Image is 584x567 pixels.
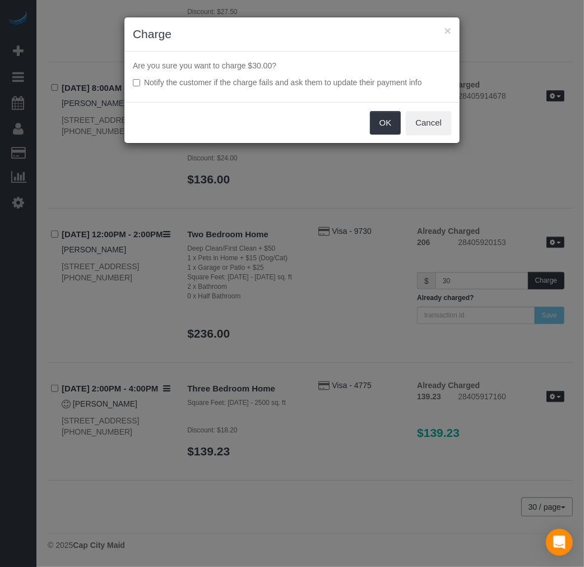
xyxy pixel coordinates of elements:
[546,529,573,556] div: Open Intercom Messenger
[444,25,451,36] button: ×
[124,52,460,102] div: Are you sure you want to charge $30.00?
[133,77,451,88] label: Notify the customer if the charge fails and ask them to update their payment info
[370,111,401,135] button: OK
[133,79,140,86] input: Notify the customer if the charge fails and ask them to update their payment info
[133,26,451,43] h3: Charge
[406,111,451,135] button: Cancel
